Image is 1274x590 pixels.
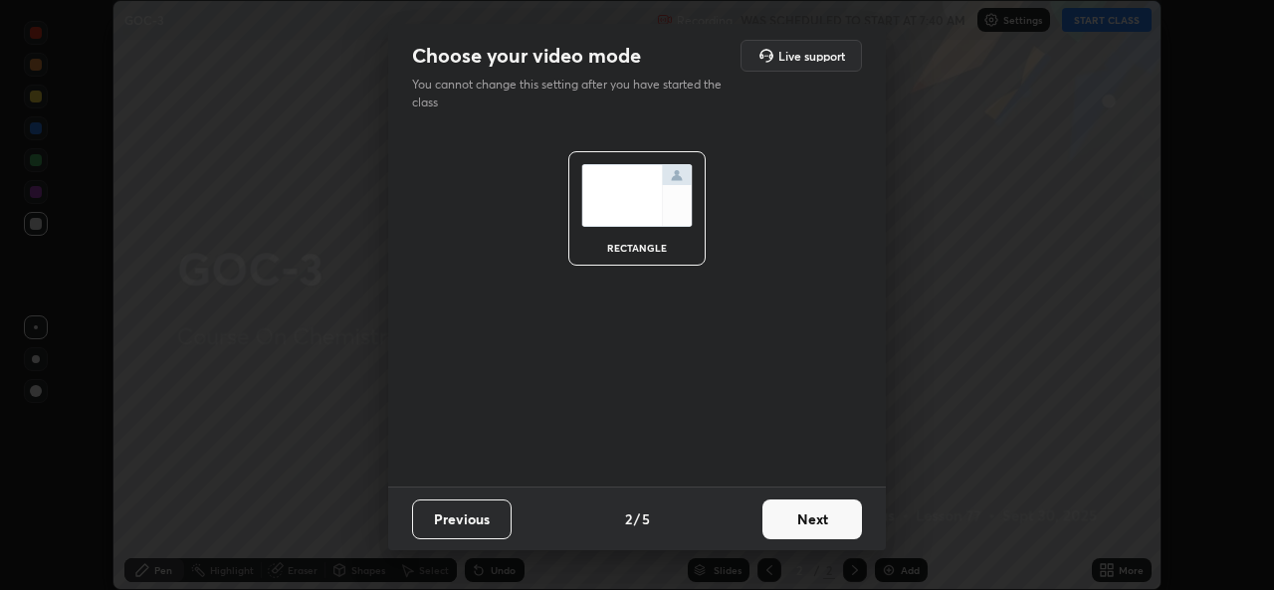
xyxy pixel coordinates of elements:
[412,76,735,111] p: You cannot change this setting after you have started the class
[762,499,862,539] button: Next
[412,499,512,539] button: Previous
[642,508,650,529] h4: 5
[581,164,693,227] img: normalScreenIcon.ae25ed63.svg
[412,43,641,69] h2: Choose your video mode
[634,508,640,529] h4: /
[778,50,845,62] h5: Live support
[597,243,677,253] div: rectangle
[625,508,632,529] h4: 2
